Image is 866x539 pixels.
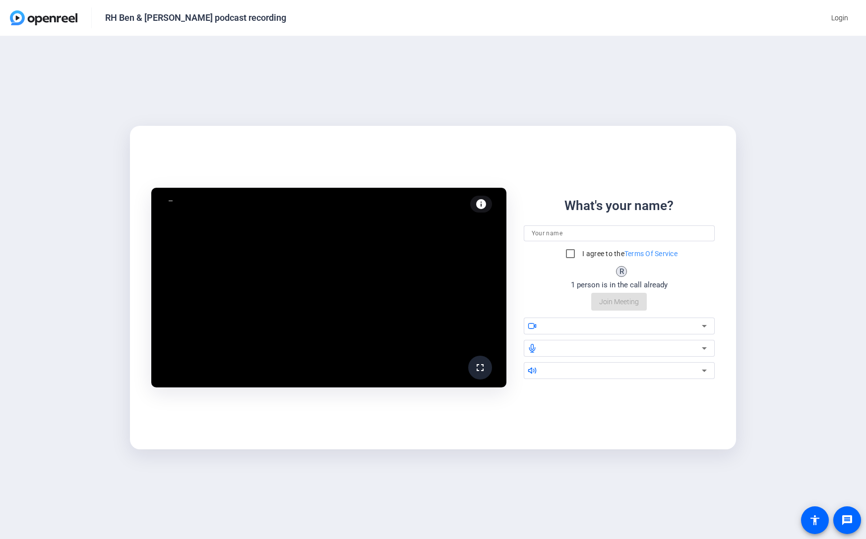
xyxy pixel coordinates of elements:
[823,9,856,27] button: Login
[624,250,678,258] a: Terms Of Service
[475,198,487,210] mat-icon: info
[809,514,821,526] mat-icon: accessibility
[474,362,486,374] mat-icon: fullscreen
[571,279,668,291] div: 1 person is in the call already
[10,10,77,25] img: OpenReel logo
[105,12,286,24] div: RH Ben & [PERSON_NAME] podcast recording
[831,13,848,23] span: Login
[564,196,674,216] div: What's your name?
[532,227,707,239] input: Your name
[580,249,678,259] label: I agree to the
[841,514,853,526] mat-icon: message
[616,266,627,277] div: R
